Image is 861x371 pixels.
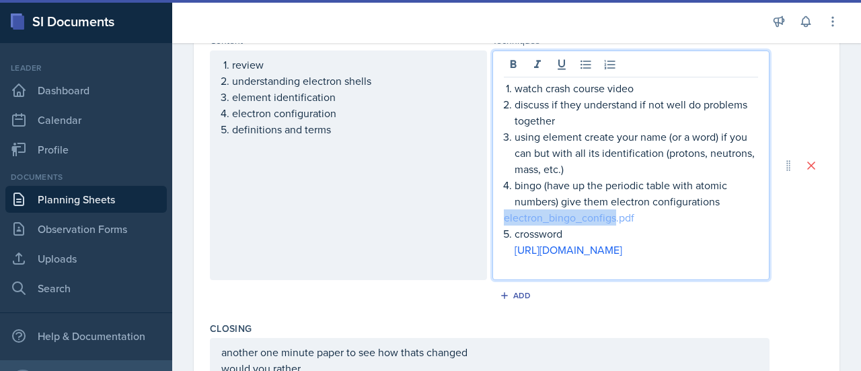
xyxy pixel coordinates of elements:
[5,186,167,213] a: Planning Sheets
[5,171,167,183] div: Documents
[502,290,531,301] div: Add
[515,177,758,209] p: bingo (have up the periodic table with atomic numbers) give them electron configurations
[232,89,476,105] p: element identification
[515,242,622,257] a: [URL][DOMAIN_NAME]
[210,322,252,335] label: Closing
[504,210,634,225] a: electron_bingo_configs.pdf
[5,77,167,104] a: Dashboard
[232,105,476,121] p: electron configuration
[515,226,758,242] p: crossword
[232,121,476,137] p: definitions and terms
[5,245,167,272] a: Uploads
[515,96,758,129] p: discuss if they understand if not well do problems together
[495,285,539,306] button: Add
[5,62,167,74] div: Leader
[5,323,167,349] div: Help & Documentation
[5,136,167,163] a: Profile
[5,215,167,242] a: Observation Forms
[232,73,476,89] p: understanding electron shells
[5,275,167,302] a: Search
[5,106,167,133] a: Calendar
[221,344,758,360] p: another one minute paper to see how thats changed
[515,129,758,177] p: using element create your name (or a word) if you can but with all its identification (protons, n...
[232,57,476,73] p: review
[515,80,758,96] p: watch crash course video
